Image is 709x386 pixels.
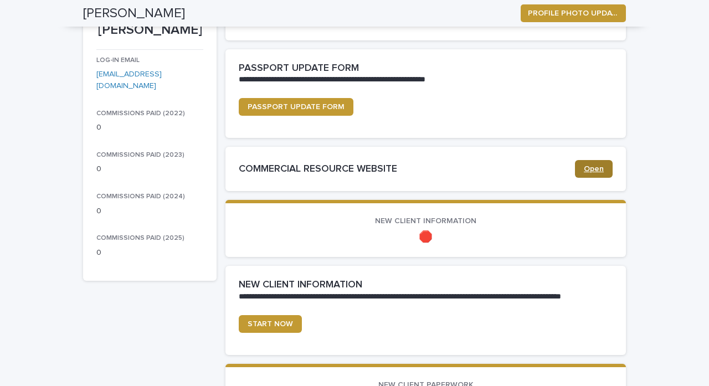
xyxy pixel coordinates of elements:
span: COMMISSIONS PAID (2022) [96,110,185,117]
h2: COMMERCIAL RESOURCE WEBSITE [239,163,575,176]
h2: NEW CLIENT INFORMATION [239,279,362,291]
span: COMMISSIONS PAID (2024) [96,193,185,200]
span: PASSPORT UPDATE FORM [248,103,345,111]
p: [PERSON_NAME] [96,22,203,38]
a: PASSPORT UPDATE FORM [239,98,353,116]
a: Open [575,160,613,178]
p: 0 [96,122,203,133]
span: COMMISSIONS PAID (2023) [96,152,184,158]
a: START NOW [239,315,302,333]
span: Open [584,165,604,173]
p: 🛑 [239,230,613,244]
h2: [PERSON_NAME] [83,6,185,22]
p: 0 [96,247,203,259]
span: COMMISSIONS PAID (2025) [96,235,184,241]
button: PROFILE PHOTO UPDATE [521,4,626,22]
p: 0 [96,163,203,175]
span: START NOW [248,320,293,328]
a: [EMAIL_ADDRESS][DOMAIN_NAME] [96,70,162,90]
span: PROFILE PHOTO UPDATE [528,8,619,19]
h2: PASSPORT UPDATE FORM [239,63,359,75]
span: NEW CLIENT INFORMATION [375,217,476,225]
p: 0 [96,205,203,217]
span: LOG-IN EMAIL [96,57,140,64]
